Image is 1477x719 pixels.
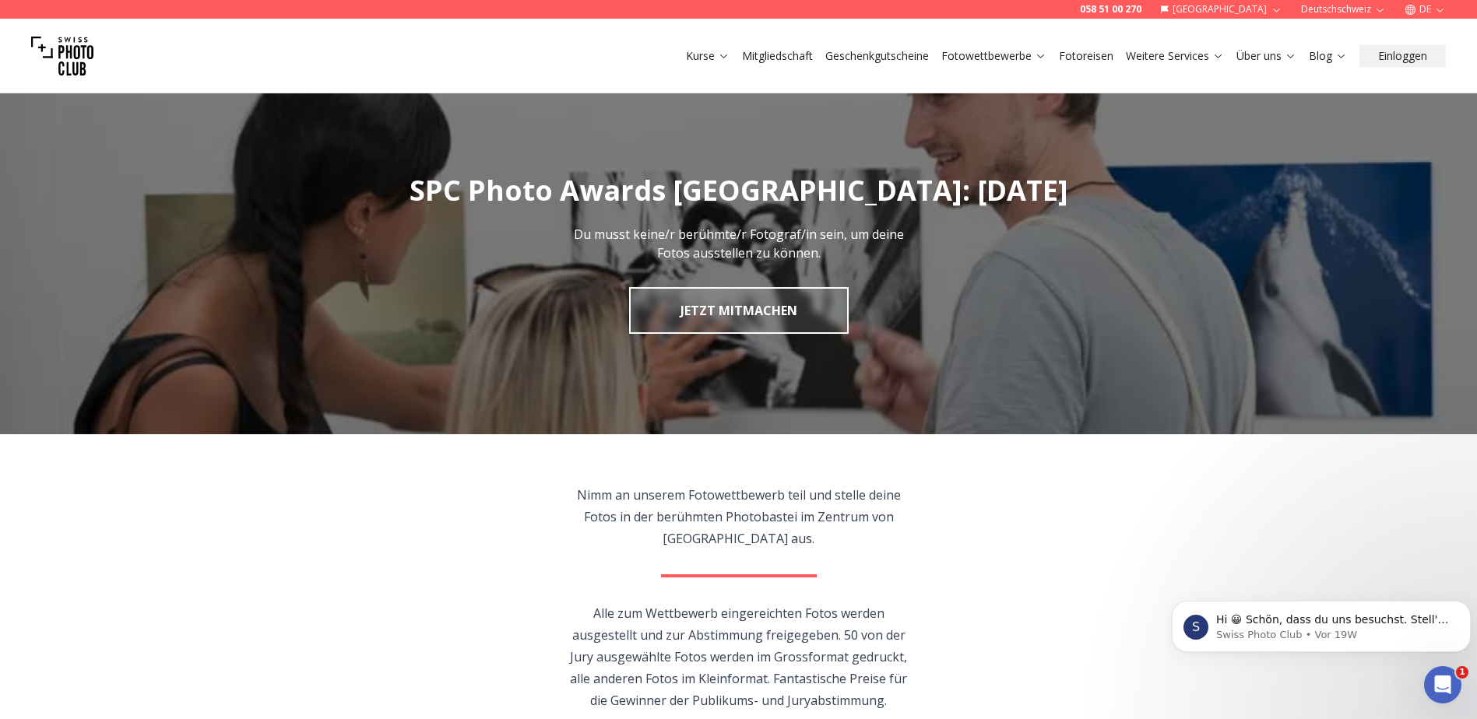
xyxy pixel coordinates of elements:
[736,45,819,67] button: Mitgliedschaft
[564,225,913,262] p: Du musst keine/r berühmte/r Fotograf/in sein, um deine Fotos ausstellen zu können.
[1303,45,1353,67] button: Blog
[1126,48,1224,64] a: Weitere Services
[1120,45,1230,67] button: Weitere Services
[742,48,813,64] a: Mitgliedschaft
[941,48,1046,64] a: Fotowettbewerbe
[819,45,935,67] button: Geschenkgutscheine
[1080,3,1141,16] a: 058 51 00 270
[1236,48,1296,64] a: Über uns
[1309,48,1347,64] a: Blog
[1424,666,1461,703] iframe: Intercom live chat
[629,287,849,334] a: JETZT MITMACHEN
[1456,666,1468,679] span: 1
[1359,45,1446,67] button: Einloggen
[561,484,916,549] p: Nimm an unserem Fotowettbewerb teil und stelle deine Fotos in der berühmten Photobastei im Zentru...
[680,45,736,67] button: Kurse
[31,25,93,87] img: Swiss photo club
[1230,45,1303,67] button: Über uns
[1059,48,1113,64] a: Fotoreisen
[935,45,1053,67] button: Fotowettbewerbe
[1053,45,1120,67] button: Fotoreisen
[561,602,916,711] p: Alle zum Wettbewerb eingereichten Fotos werden ausgestellt und zur Abstimmung freigegeben. 50 von...
[686,48,730,64] a: Kurse
[825,48,929,64] a: Geschenkgutscheine
[1166,568,1477,677] iframe: Intercom notifications Nachricht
